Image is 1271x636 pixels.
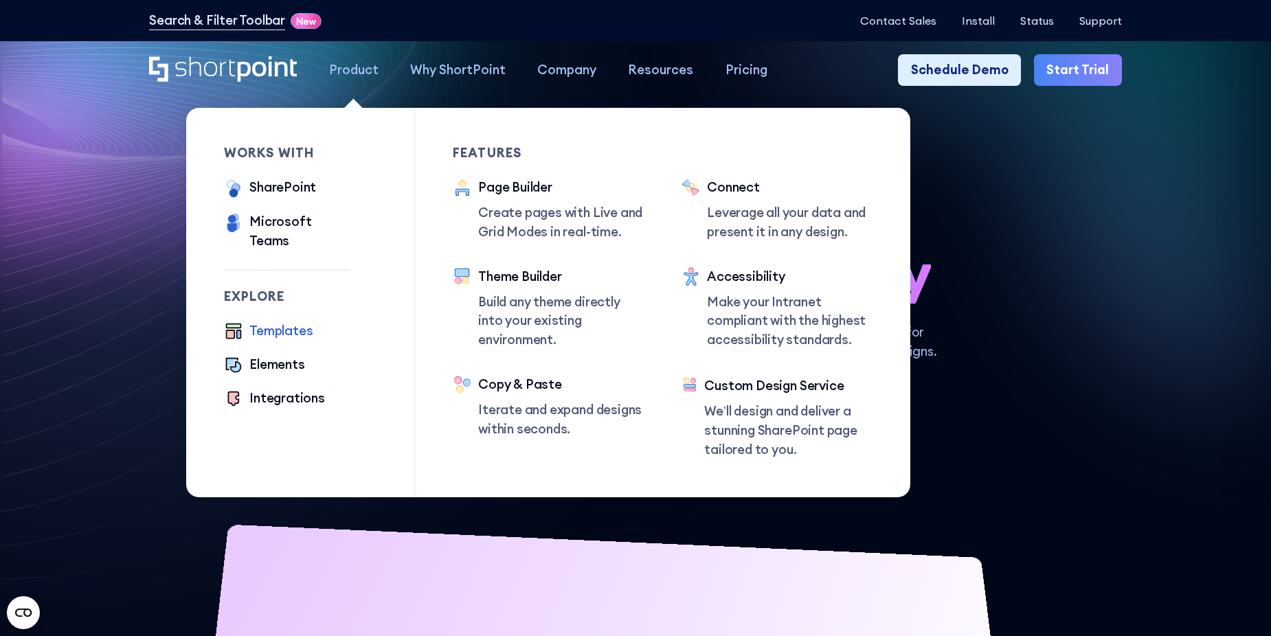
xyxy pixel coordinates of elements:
a: Status [1020,14,1054,27]
p: We’ll design and deliver a stunning SharePoint page tailored to you. [704,402,872,459]
h1: SharePoint Design has never been [149,178,1121,304]
div: Integrations [249,389,325,408]
a: Theme BuilderBuild any theme directly into your existing environment. [453,267,644,350]
a: Elements [224,355,305,376]
div: Templates [249,321,313,341]
a: Schedule Demo [898,54,1021,86]
div: Company [537,60,596,80]
div: Connect [707,178,873,197]
div: Explore [224,290,350,303]
a: Home [149,56,297,84]
div: Resources [628,60,693,80]
div: Pricing [726,60,767,80]
div: Elements [249,355,305,374]
a: Page BuilderCreate pages with Live and Grid Modes in real-time. [453,178,644,242]
a: Start Trial [1034,54,1122,86]
a: Contact Sales [860,14,936,27]
div: Page Builder [478,178,644,197]
button: Open CMP widget [7,596,40,629]
div: Accessibility [707,267,873,286]
p: Leverage all your data and present it in any design. [707,203,873,242]
a: Pricing [710,54,783,86]
a: Search & Filter Toolbar [149,11,285,30]
a: Why ShortPoint [394,54,521,86]
p: Create pages with Live and Grid Modes in real-time. [478,203,644,242]
p: Iterate and expand designs within seconds. [478,400,644,439]
a: ConnectLeverage all your data and present it in any design. [682,178,873,242]
p: Build any theme directly into your existing environment. [478,293,644,350]
a: Support [1079,14,1122,27]
div: Microsoft Teams [249,212,350,251]
iframe: Chat Widget [1024,477,1271,636]
div: Features [453,146,644,159]
a: Microsoft Teams [224,212,350,251]
a: Copy & PasteIterate and expand designs within seconds. [453,375,644,439]
div: works with [224,146,350,159]
a: Integrations [224,389,325,409]
a: Resources [612,54,709,86]
a: Custom Design ServiceWe’ll design and deliver a stunning SharePoint page tailored to you. [682,376,873,459]
span: so easy [735,241,931,304]
div: Why ShortPoint [410,60,506,80]
a: Install [962,14,995,27]
div: Theme Builder [478,267,644,286]
div: SharePoint [249,178,316,197]
div: Custom Design Service [704,376,872,396]
a: SharePoint [224,178,316,199]
a: Product [313,54,394,86]
a: Company [521,54,612,86]
p: Make your Intranet compliant with the highest accessibility standards. [707,293,873,350]
a: AccessibilityMake your Intranet compliant with the highest accessibility standards. [682,267,873,352]
div: Copy & Paste [478,375,644,394]
div: Product [329,60,379,80]
a: Templates [224,321,313,342]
